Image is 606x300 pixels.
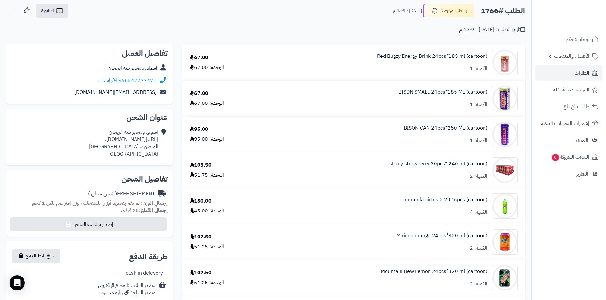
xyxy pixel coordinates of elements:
[535,116,602,131] a: إشعارات التحويلات البنكية
[405,196,487,203] a: miranda cirtus 2.20l*6pcs (cartoon)
[190,233,212,241] div: 102.50
[139,207,168,214] strong: إجمالي القطع:
[535,133,602,148] a: العملاء
[576,136,588,145] span: العملاء
[563,16,600,29] img: logo-2.png
[141,199,168,207] strong: إجمالي الوزن:
[88,190,155,197] div: FREE SHIPMENT
[98,282,156,297] div: مصدر الطلب :الموقع الإلكتروني
[121,207,168,214] small: 25 قطعة
[126,270,163,277] div: cash in delevery
[535,99,602,114] a: طلبات الإرجاع
[423,4,474,17] button: بانتظار المراجعة
[10,275,25,290] div: Open Intercom Messenger
[535,32,602,47] a: لوحة التحكم
[492,122,517,147] img: 1747537938-4f9b7f2e-1e75-41f3-be14-60905414-90x90.jpg
[129,253,168,261] h2: طريقة الدفع
[470,65,487,72] div: الكمية: 1
[566,35,589,44] span: لوحة التحكم
[88,190,117,197] span: ( شحن مجاني )
[535,65,602,81] a: الطلبات
[389,160,487,168] a: shany strawberry 30pcs* 240 ml (cartoon)
[396,232,487,239] a: Mirinda orange 24pcs*320 ml (cartoon)
[492,193,517,219] img: 1747544486-c60db756-6ee7-44b0-a7d4-ec449800-90x90.jpg
[492,86,517,111] img: 1747537715-1819305c-a8d8-4bdb-ac29-5e435f18-90x90.jpg
[398,89,487,96] a: BISON SMALL 24pcs*185 ML (cartoon)
[190,90,208,97] div: 67.00
[190,100,224,107] div: الوحدة: 67.00
[470,137,487,144] div: الكمية: 1
[118,77,157,84] a: 966547777471
[190,54,208,61] div: 67.00
[10,217,167,231] button: إصدار بوليصة الشحن
[576,170,588,178] span: التقارير
[377,53,487,60] a: Red Bugzy Energy Drink 24pcs*185 ml (cartoon)
[98,289,156,297] div: مصدر الزيارة: زيارة مباشرة
[551,153,589,162] span: السلات المتروكة
[552,154,559,161] span: 0
[535,166,602,182] a: التقارير
[190,269,212,277] div: 102.50
[554,52,589,61] span: الأقسام والمنتجات
[563,102,589,111] span: طلبات الإرجاع
[190,162,212,169] div: 103.50
[41,7,54,15] span: الفاتورة
[492,265,517,290] img: 1747589162-6e7ff969-24c4-4b5f-83cf-0a0709aa-90x90.jpg
[11,50,168,57] h2: تفاصيل العميل
[492,50,517,75] img: 1747536704-0pJwjI98cPrMq6vp3MSCIk3zPhUD2S1Y-90x90.jpg
[108,64,157,72] a: اسواق ومخابز نبته الريحان
[459,26,525,33] div: تاريخ الطلب : [DATE] - 4:09 م
[404,124,487,132] a: BISON CAN 24pcs*250 ML (cartoon)
[381,268,487,275] a: Mountain Dew Lemon 24pcs*320 ml (cartoon)
[470,244,487,252] div: الكمية: 2
[89,129,158,157] div: اسواق ومخابز نبته الريحان [URL][DOMAIN_NAME]، المنصورة، [GEOGRAPHIC_DATA] [GEOGRAPHIC_DATA]
[36,4,68,18] a: الفاتورة
[190,279,224,286] div: الوحدة: 51.25
[11,114,168,121] h2: عنوان الشحن
[470,280,487,288] div: الكمية: 2
[470,101,487,108] div: الكمية: 1
[32,199,140,207] span: لم تقم بتحديد أوزان للمنتجات ، وزن افتراضي للكل 1 كجم
[481,4,525,17] h2: الطلب #1766
[190,64,224,71] div: الوحدة: 67.00
[12,249,60,263] button: نسخ رابط الدفع
[575,69,589,77] span: الطلبات
[470,173,487,180] div: الكمية: 2
[98,77,117,84] a: واتساب
[11,175,168,183] h2: تفاصيل الشحن
[553,85,589,94] span: المراجعات والأسئلة
[26,252,55,260] span: نسخ رابط الدفع
[190,207,224,215] div: الوحدة: 45.00
[190,243,224,250] div: الوحدة: 51.25
[492,229,517,255] img: 1747575099-708d6832-587f-4e09-b83f-3e8e36d0-90x90.jpg
[492,157,517,183] img: 1747542247-c40cb516-d5e3-4db4-836a-13cf9282-90x90.jpg
[470,209,487,216] div: الكمية: 4
[535,150,602,165] a: السلات المتروكة0
[190,197,212,205] div: 180.00
[190,136,224,143] div: الوحدة: 95.00
[393,8,422,14] small: [DATE] - 4:09 م
[190,171,224,179] div: الوحدة: 51.75
[541,119,589,128] span: إشعارات التحويلات البنكية
[74,89,157,96] a: [EMAIL_ADDRESS][DOMAIN_NAME]
[190,126,208,133] div: 95.00
[535,82,602,97] a: المراجعات والأسئلة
